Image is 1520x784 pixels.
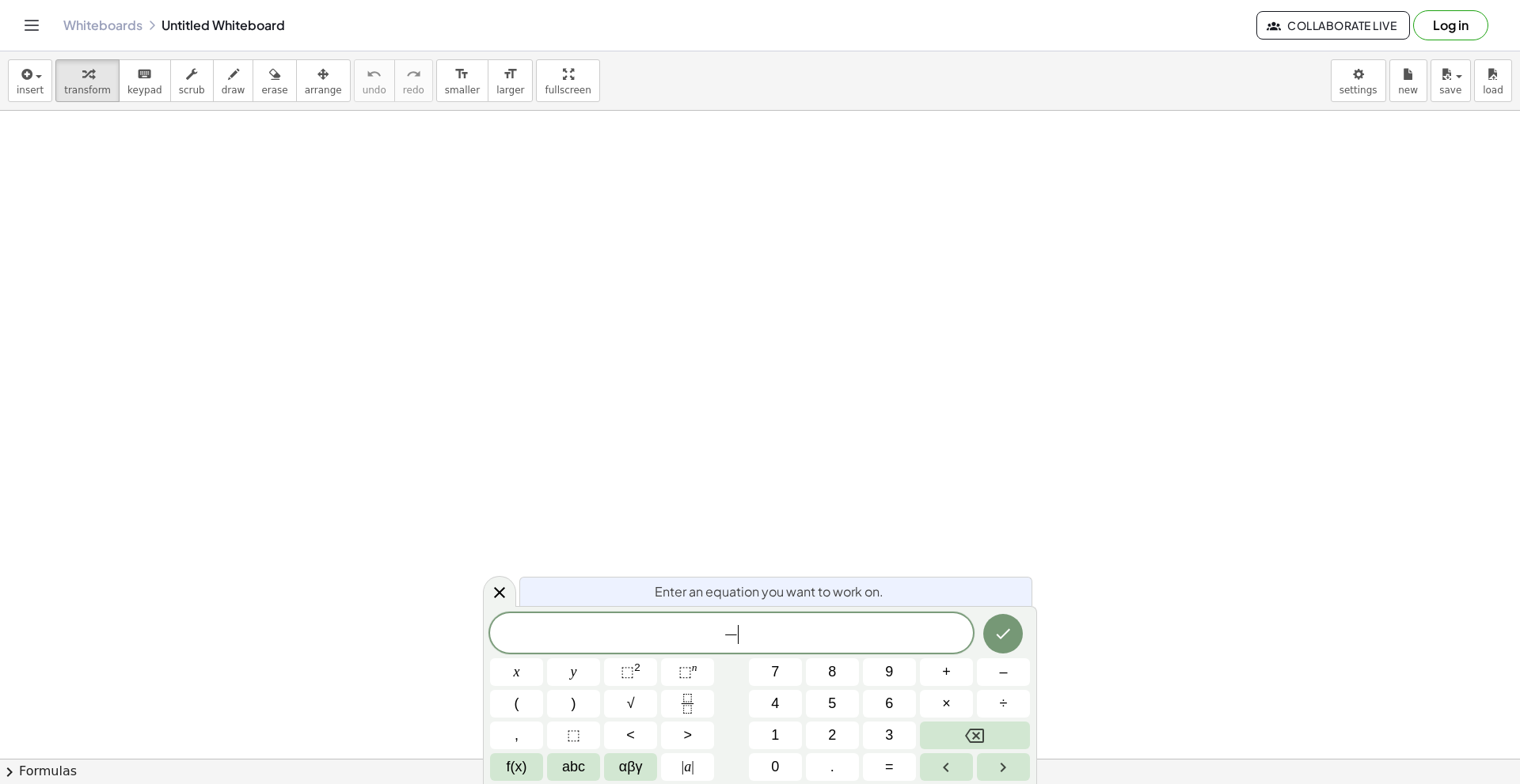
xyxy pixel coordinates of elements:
[64,85,111,96] span: transform
[179,85,205,96] span: scrub
[806,658,859,686] button: 8
[661,690,714,718] button: Fraction
[119,59,171,102] button: keyboardkeypad
[806,690,859,718] button: 5
[604,722,657,749] button: Less than
[17,85,44,96] span: insert
[515,693,519,714] span: (
[547,722,600,749] button: Placeholder
[828,693,836,714] span: 5
[627,693,635,714] span: √
[830,756,834,778] span: .
[394,59,433,102] button: redoredo
[1339,85,1377,96] span: settings
[213,59,254,102] button: draw
[738,625,739,644] span: ​
[604,658,657,686] button: Squared
[920,658,973,686] button: Plus
[545,85,591,96] span: fullscreen
[490,690,543,718] button: (
[863,658,916,686] button: 9
[977,658,1030,686] button: Minus
[626,725,635,746] span: <
[682,756,694,778] span: a
[1413,10,1488,40] button: Log in
[1270,18,1396,32] span: Collaborate Live
[683,725,692,746] span: >
[305,85,342,96] span: arrange
[604,690,657,718] button: Square root
[170,59,214,102] button: scrub
[828,661,836,683] span: 8
[406,65,421,84] i: redo
[8,59,52,102] button: insert
[634,661,640,673] sup: 2
[222,85,245,96] span: draw
[983,614,1023,653] button: Done
[253,59,296,102] button: erase
[885,756,894,778] span: =
[547,658,600,686] button: y
[655,582,883,601] span: Enter an equation you want to work on.
[490,753,543,781] button: Functions
[55,59,120,102] button: transform
[661,658,714,686] button: Superscript
[828,725,836,746] span: 2
[436,59,488,102] button: format_sizesmaller
[724,625,739,644] span: −
[885,693,893,714] span: 6
[942,693,951,714] span: ×
[1389,59,1427,102] button: new
[885,661,893,683] span: 9
[445,85,480,96] span: smaller
[1474,59,1512,102] button: load
[691,759,694,775] span: |
[661,753,714,781] button: Absolute value
[1483,85,1503,96] span: load
[127,85,162,96] span: keypad
[771,661,779,683] span: 7
[1398,85,1418,96] span: new
[920,722,1030,749] button: Backspace
[261,85,287,96] span: erase
[367,65,382,84] i: undo
[692,661,697,673] sup: n
[806,722,859,749] button: 2
[771,756,779,778] span: 0
[942,661,951,683] span: +
[562,756,585,778] span: abc
[496,85,524,96] span: larger
[547,690,600,718] button: )
[488,59,533,102] button: format_sizelarger
[682,759,685,775] span: |
[999,661,1007,683] span: –
[920,753,973,781] button: Left arrow
[661,722,714,749] button: Greater than
[63,17,142,33] a: Whiteboards
[1256,11,1410,40] button: Collaborate Live
[567,725,580,746] span: ⬚
[514,661,520,683] span: x
[749,753,802,781] button: 0
[920,690,973,718] button: Times
[885,725,893,746] span: 3
[490,658,543,686] button: x
[749,658,802,686] button: 7
[1000,693,1008,714] span: ÷
[749,690,802,718] button: 4
[572,693,576,714] span: )
[403,85,424,96] span: redo
[536,59,599,102] button: fullscreen
[621,664,634,680] span: ⬚
[1439,85,1461,96] span: save
[571,661,577,683] span: y
[1431,59,1471,102] button: save
[806,753,859,781] button: .
[1331,59,1386,102] button: settings
[977,753,1030,781] button: Right arrow
[137,65,152,84] i: keyboard
[296,59,351,102] button: arrange
[503,65,518,84] i: format_size
[363,85,386,96] span: undo
[547,753,600,781] button: Alphabet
